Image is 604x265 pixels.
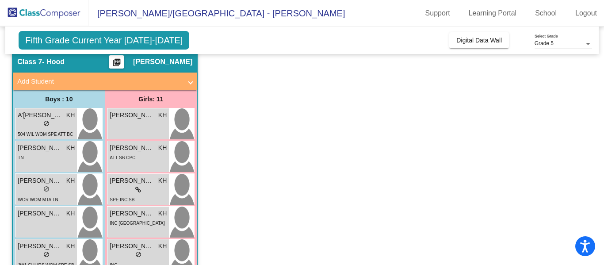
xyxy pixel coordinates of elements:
[13,73,197,90] mat-expansion-panel-header: Add Student
[110,155,135,160] span: ATT SB CPC
[449,32,509,48] button: Digital Data Wall
[110,242,154,251] span: [PERSON_NAME]
[109,55,124,69] button: Print Students Details
[158,143,167,153] span: KH
[158,209,167,218] span: KH
[568,6,604,20] a: Logout
[18,209,62,218] span: [PERSON_NAME]
[110,111,154,120] span: [PERSON_NAME]
[18,176,62,185] span: [PERSON_NAME]
[158,176,167,185] span: KH
[13,90,105,108] div: Boys : 10
[66,143,75,153] span: KH
[17,77,182,87] mat-panel-title: Add Student
[18,197,58,202] span: WOR WOM MTA TN
[110,197,134,202] span: SPE INC SB
[110,143,154,153] span: [PERSON_NAME]
[43,120,50,127] span: do_not_disturb_alt
[528,6,564,20] a: School
[456,37,502,44] span: Digital Data Wall
[18,155,23,160] span: TN
[43,186,50,192] span: do_not_disturb_alt
[110,209,154,218] span: [PERSON_NAME]
[66,209,75,218] span: KH
[133,58,192,66] span: [PERSON_NAME]
[19,31,189,50] span: Fifth Grade Current Year [DATE]-[DATE]
[18,111,62,120] span: A'[PERSON_NAME]
[18,242,62,251] span: [PERSON_NAME]
[105,90,197,108] div: Girls: 11
[158,242,167,251] span: KH
[43,251,50,257] span: do_not_disturb_alt
[42,58,65,66] span: - Hood
[66,176,75,185] span: KH
[66,111,75,120] span: KH
[135,251,141,257] span: do_not_disturb_alt
[158,111,167,120] span: KH
[66,242,75,251] span: KH
[110,176,154,185] span: [PERSON_NAME]
[462,6,524,20] a: Learning Portal
[18,143,62,153] span: [PERSON_NAME]
[110,221,164,226] span: INC [GEOGRAPHIC_DATA]
[17,58,42,66] span: Class 7
[88,6,345,20] span: [PERSON_NAME]/[GEOGRAPHIC_DATA] - [PERSON_NAME]
[418,6,457,20] a: Support
[111,58,122,70] mat-icon: picture_as_pdf
[18,132,73,146] span: 504 WIL WOM SPE ATT BC INC SB CPC TN
[535,40,554,46] span: Grade 5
